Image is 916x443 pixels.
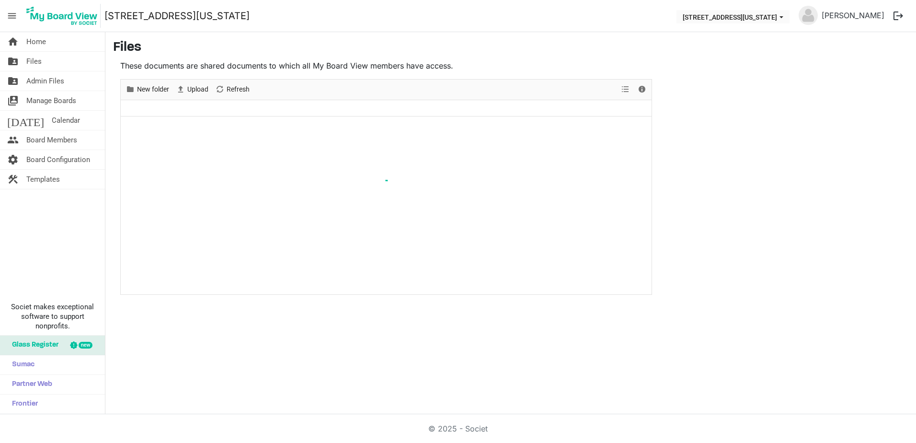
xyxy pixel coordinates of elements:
[26,170,60,189] span: Templates
[26,91,76,110] span: Manage Boards
[26,52,42,71] span: Files
[428,424,488,433] a: © 2025 - Societ
[7,130,19,150] span: people
[104,6,250,25] a: [STREET_ADDRESS][US_STATE]
[3,7,21,25] span: menu
[120,60,652,71] p: These documents are shared documents to which all My Board View members have access.
[7,375,52,394] span: Partner Web
[7,355,34,374] span: Sumac
[79,342,92,349] div: new
[23,4,101,28] img: My Board View Logo
[52,111,80,130] span: Calendar
[7,395,38,414] span: Frontier
[26,130,77,150] span: Board Members
[26,150,90,169] span: Board Configuration
[799,6,818,25] img: no-profile-picture.svg
[4,302,101,331] span: Societ makes exceptional software to support nonprofits.
[7,91,19,110] span: switch_account
[676,10,790,23] button: 216 E Washington Blvd dropdownbutton
[7,336,58,355] span: Glass Register
[7,32,19,51] span: home
[818,6,888,25] a: [PERSON_NAME]
[7,71,19,91] span: folder_shared
[7,52,19,71] span: folder_shared
[26,32,46,51] span: Home
[7,111,44,130] span: [DATE]
[888,6,908,26] button: logout
[7,150,19,169] span: settings
[23,4,104,28] a: My Board View Logo
[113,40,908,56] h3: Files
[7,170,19,189] span: construction
[26,71,64,91] span: Admin Files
